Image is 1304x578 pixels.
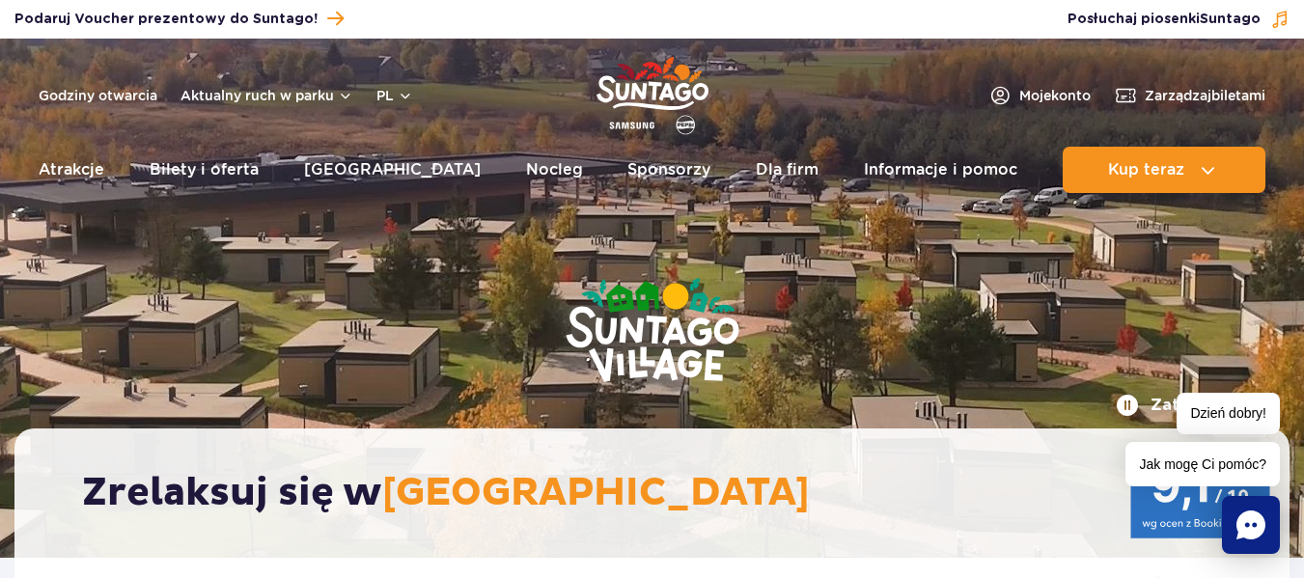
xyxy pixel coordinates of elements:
[14,6,344,32] a: Podaruj Voucher prezentowy do Suntago!
[180,88,353,103] button: Aktualny ruch w parku
[1130,448,1270,538] img: 9,1/10 wg ocen z Booking.com
[1177,393,1280,434] span: Dzień dobry!
[1068,10,1261,29] span: Posłuchaj piosenki
[382,469,810,517] span: [GEOGRAPHIC_DATA]
[304,147,481,193] a: [GEOGRAPHIC_DATA]
[1114,84,1265,107] a: Zarządzajbiletami
[14,10,318,29] span: Podaruj Voucher prezentowy do Suntago!
[82,469,1241,517] h2: Zrelaksuj się w
[39,86,157,105] a: Godziny otwarcia
[1200,13,1261,26] span: Suntago
[1222,496,1280,554] div: Chat
[1116,394,1270,417] button: Zatrzymaj film
[526,147,583,193] a: Nocleg
[597,48,708,137] a: Park of Poland
[488,203,817,461] img: Suntago Village
[376,86,413,105] button: pl
[1108,161,1184,179] span: Kup teraz
[1068,10,1290,29] button: Posłuchaj piosenkiSuntago
[988,84,1091,107] a: Mojekonto
[1063,147,1265,193] button: Kup teraz
[39,147,104,193] a: Atrakcje
[1125,442,1280,486] span: Jak mogę Ci pomóc?
[627,147,710,193] a: Sponsorzy
[1019,86,1091,105] span: Moje konto
[150,147,259,193] a: Bilety i oferta
[1145,86,1265,105] span: Zarządzaj biletami
[756,147,818,193] a: Dla firm
[864,147,1017,193] a: Informacje i pomoc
